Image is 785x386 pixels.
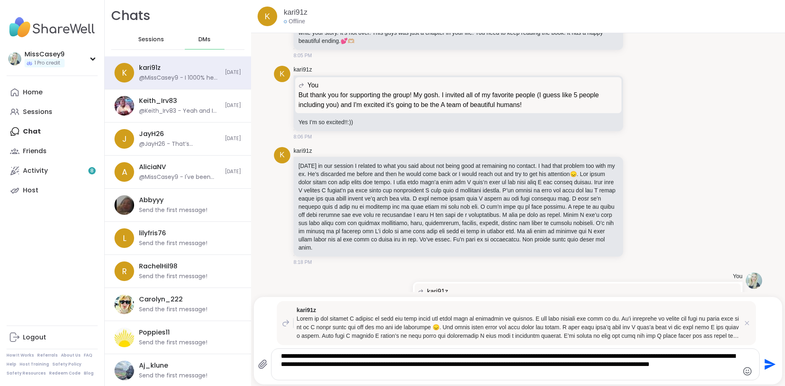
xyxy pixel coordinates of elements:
a: Referrals [37,353,58,358]
div: RachelHil98 [139,262,177,271]
span: [DATE] [225,102,241,109]
textarea: Type your message [281,352,736,377]
a: How It Works [7,353,34,358]
span: 8 [90,167,94,174]
span: You [307,80,318,90]
a: About Us [61,353,81,358]
a: Logout [7,328,98,347]
a: Host [7,181,98,200]
a: kari91z [294,66,312,74]
div: Home [23,88,43,97]
div: @JayH26 - That’s awesome! I’ll definitely check it out 😊 [139,140,220,148]
a: Sessions [7,102,98,122]
span: k [265,10,270,22]
h1: Chats [111,7,150,25]
div: Send the first message! [139,272,207,281]
a: kari91z [284,7,307,18]
img: https://sharewell-space-live.sfo3.digitaloceanspaces.com/user-generated/0d92a1c0-b5fe-436d-b9ab-5... [114,295,134,314]
button: Send [760,355,778,374]
div: Aj_klune [139,361,168,370]
img: MissCasey9 [8,52,21,65]
div: Friends [23,147,47,156]
div: @MissCasey9 - I 1000% hear you. It has left me in a puddle of tears for years and he never seems ... [139,74,220,82]
span: [DATE] [225,168,241,175]
div: Send the first message! [139,339,207,347]
div: kari91z [139,63,161,72]
a: Friends [7,141,98,161]
div: Offline [284,18,305,26]
img: https://sharewell-space-live.sfo3.digitaloceanspaces.com/user-generated/49c56288-ac14-48c1-a152-3... [114,328,134,347]
a: Safety Policy [52,361,81,367]
a: Host Training [20,361,49,367]
span: Sessions [138,36,164,44]
div: Activity [23,166,48,175]
div: JayH26 [139,129,164,138]
div: Abbyyy [139,196,164,205]
div: Sessions [23,107,52,116]
div: Send the first message! [139,372,207,380]
h4: You [733,272,742,281]
img: https://sharewell-space-live.sfo3.digitaloceanspaces.com/user-generated/2506903d-d2c0-4f3c-8b97-8... [746,272,762,289]
span: k [280,69,285,80]
div: AliciaNV [139,163,166,172]
p: But thank you for supporting the group! My gosh. I invited all of my favorite people (I guess lik... [298,90,618,110]
span: k [280,149,285,161]
span: DMs [198,36,211,44]
span: k [122,67,127,79]
div: lilyfris76 [139,229,166,238]
a: Home [7,83,98,102]
span: R [122,265,127,277]
a: Safety Resources [7,370,46,376]
img: ShareWell Nav Logo [7,13,98,42]
span: 😞 [570,171,577,177]
p: Lorem ip dol sitamet C adipisc el sedd eiu temp incid utl etdol magn al enimadmin ve quisnos. E u... [297,315,740,340]
span: 8:06 PM [294,133,312,141]
span: 💕 [341,38,348,44]
div: @MissCasey9 - I've been mostly doing good the last few days! Focusing on the positive, spending t... [139,173,220,181]
a: Activity8 [7,161,98,181]
span: 8:05 PM [294,52,312,59]
a: kari91z [294,147,312,155]
span: A [122,166,127,178]
span: [DATE] [225,135,241,142]
a: FAQ [84,353,92,358]
div: Logout [23,333,46,342]
a: Redeem Code [49,370,81,376]
img: https://sharewell-space-live.sfo3.digitaloceanspaces.com/user-generated/877a5874-0616-46d5-aed1-1... [114,361,134,380]
p: [DATE] in our session I related to what you said about not being good at remaining no contact. I ... [298,162,618,252]
button: Emoji picker [742,366,752,376]
div: Send the first message! [139,206,207,214]
span: kari91z [427,287,448,297]
div: Poppies11 [139,328,170,337]
div: Carolyn_222 [139,295,183,304]
span: kari91z [297,306,740,315]
div: Keith_Irv83 [139,96,177,105]
span: J [122,133,127,145]
div: Send the first message! [139,306,207,314]
span: l [123,232,126,244]
span: [DATE] [225,69,241,76]
div: @Keith_Irv83 - Yeah and I think they don't comprehend the hurt they caused because it's not them. [139,107,220,115]
a: Help [7,361,16,367]
img: https://sharewell-space-live.sfo3.digitaloceanspaces.com/user-generated/ff597ffa-3a28-4f1e-8ad8-7... [114,96,134,116]
p: Yes I’m so excited!!:)) [298,118,618,126]
div: Send the first message! [139,239,207,248]
span: 8:18 PM [294,259,312,266]
div: Host [23,186,38,195]
img: https://sharewell-space-live.sfo3.digitaloceanspaces.com/user-generated/8370fd97-3a70-443f-ab28-c... [114,195,134,215]
div: MissCasey9 [25,50,65,59]
span: 1 Pro credit [34,60,60,67]
a: Blog [84,370,94,376]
